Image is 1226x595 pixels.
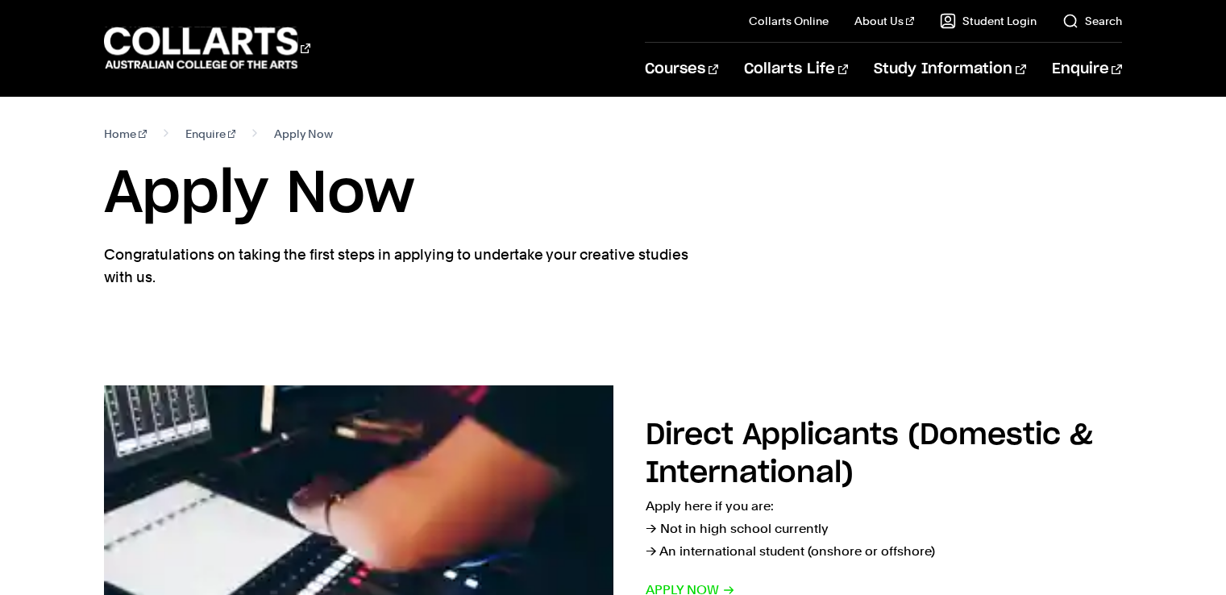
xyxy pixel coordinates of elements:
[185,123,236,145] a: Enquire
[1062,13,1122,29] a: Search
[104,243,692,289] p: Congratulations on taking the first steps in applying to undertake your creative studies with us.
[744,43,848,96] a: Collarts Life
[749,13,829,29] a: Collarts Online
[645,43,718,96] a: Courses
[940,13,1037,29] a: Student Login
[1052,43,1122,96] a: Enquire
[274,123,333,145] span: Apply Now
[104,158,1121,231] h1: Apply Now
[646,495,1122,563] p: Apply here if you are: → Not in high school currently → An international student (onshore or offs...
[854,13,914,29] a: About Us
[646,421,1093,488] h2: Direct Applicants (Domestic & International)
[874,43,1025,96] a: Study Information
[104,123,147,145] a: Home
[104,25,310,71] div: Go to homepage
